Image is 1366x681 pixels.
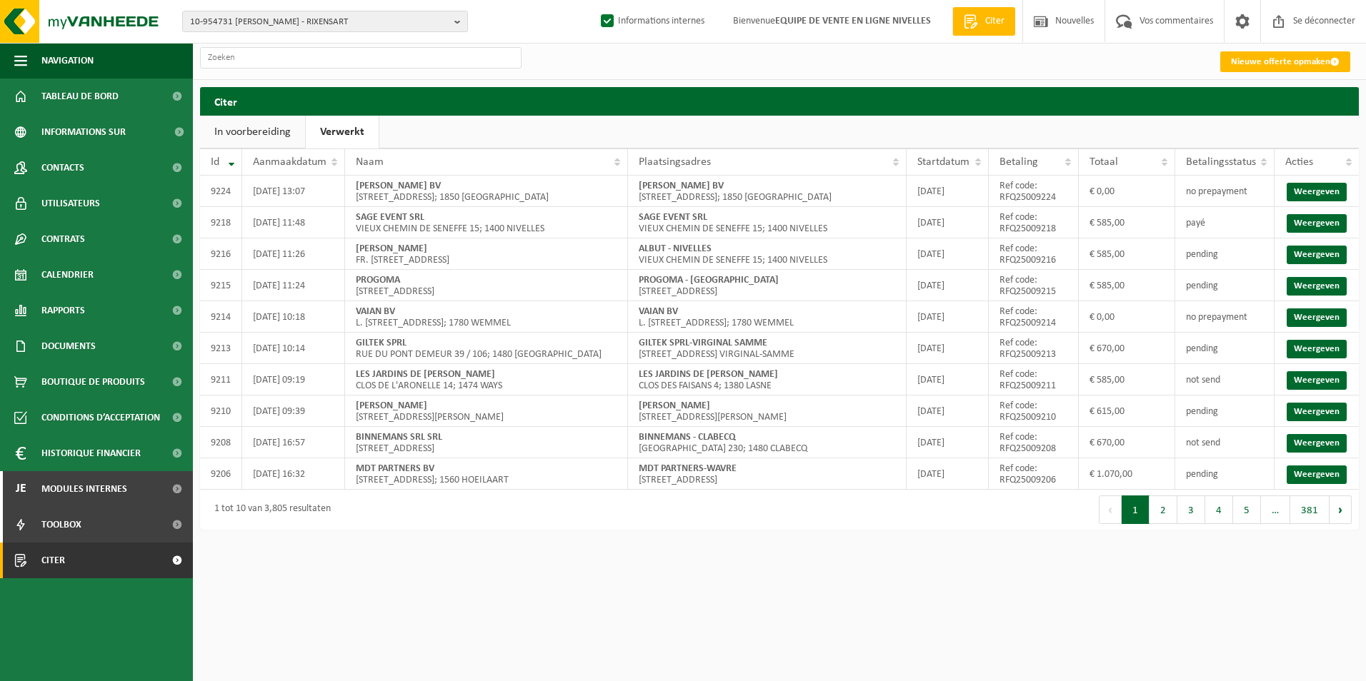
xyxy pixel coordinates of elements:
td: [DATE] 11:48 [242,207,345,238]
span: Documents [41,328,96,364]
td: [DATE] 09:19 [242,364,345,395]
strong: LES JARDINS DE [PERSON_NAME] [356,369,495,380]
span: pending [1186,343,1218,354]
span: Startdatum [917,156,969,168]
td: FR. [STREET_ADDRESS] [345,238,627,270]
strong: [PERSON_NAME] BV [356,181,441,191]
button: Précédent [1099,495,1122,524]
button: 2 [1150,495,1177,524]
td: [STREET_ADDRESS] VIRGINAL-SAMME [628,333,907,364]
span: Id [211,156,219,168]
td: [STREET_ADDRESS][PERSON_NAME] [345,395,627,427]
h2: Citer [200,87,1359,115]
td: VIEUX CHEMIN DE SENEFFE 15; 1400 NIVELLES [345,207,627,238]
a: Weergeven [1287,183,1347,201]
span: Toolbox [41,507,81,543]
span: Modules internes [41,471,127,507]
a: Citer [952,7,1015,36]
td: [DATE] 11:24 [242,270,345,301]
span: Boutique de produits [41,364,145,400]
td: [STREET_ADDRESS]; 1850 [GEOGRAPHIC_DATA] [628,176,907,207]
td: [DATE] 16:57 [242,427,345,458]
td: Ref code: RFQ25009214 [989,301,1079,333]
a: Verwerkt [306,116,379,148]
td: [DATE] [907,395,988,427]
span: not send [1186,375,1220,385]
font: Nieuwe offerte opmaken [1231,57,1330,66]
span: Plaatsingsadres [639,156,711,168]
td: [STREET_ADDRESS] [628,458,907,490]
button: 3 [1177,495,1205,524]
td: 9210 [200,395,242,427]
span: Historique financier [41,435,141,471]
td: € 615,00 [1079,395,1175,427]
span: Informations sur l’entreprise [41,114,165,150]
td: [STREET_ADDRESS][PERSON_NAME] [628,395,907,427]
span: not send [1186,438,1220,448]
span: payé [1186,218,1205,228]
span: Je [14,471,27,507]
span: Naam [356,156,384,168]
span: Rapports [41,293,85,328]
td: CLOS DE L'ARONELLE 14; 1474 WAYS [345,364,627,395]
button: 10-954731 [PERSON_NAME] - RIXENSART [182,11,468,32]
strong: [PERSON_NAME] [356,243,427,254]
td: [DATE] 10:14 [242,333,345,364]
button: 5 [1233,495,1261,524]
td: Ref code: RFQ25009213 [989,333,1079,364]
td: [STREET_ADDRESS]; 1850 [GEOGRAPHIC_DATA] [345,176,627,207]
strong: LES JARDINS DE [PERSON_NAME] [639,369,778,380]
label: Informations internes [598,11,704,32]
span: Utilisateurs [41,186,100,221]
strong: VAIAN BV [356,306,395,317]
td: € 585,00 [1079,364,1175,395]
td: Ref code: RFQ25009210 [989,395,1079,427]
span: Contacts [41,150,84,186]
span: Aanmaakdatum [253,156,326,168]
strong: SAGE EVENT SRL [356,212,424,223]
a: Weergeven [1287,277,1347,296]
td: Ref code: RFQ25009224 [989,176,1079,207]
span: Citer [41,543,65,578]
td: [DATE] [907,270,988,301]
td: € 585,00 [1079,270,1175,301]
td: [DATE] 09:39 [242,395,345,427]
span: Betaling [999,156,1038,168]
td: [DATE] [907,458,988,490]
span: no prepayment [1186,186,1247,197]
td: [DATE] 11:26 [242,238,345,270]
a: Weergeven [1287,371,1347,390]
td: 9208 [200,427,242,458]
span: pending [1186,406,1218,417]
strong: MDT PARTNERS-WAVRE [639,463,737,474]
span: pending [1186,249,1218,260]
strong: GILTEK SPRL-VIRGINAL SAMME [639,338,767,348]
strong: [PERSON_NAME] [356,400,427,411]
td: CLOS DES FAISANS 4; 1380 LASNE [628,364,907,395]
a: Weergeven [1287,434,1347,453]
td: 9218 [200,207,242,238]
td: 9224 [200,176,242,207]
span: Totaal [1090,156,1118,168]
strong: ALBUT - NIVELLES [639,243,712,254]
td: [DATE] [907,364,988,395]
a: Weergeven [1287,340,1347,358]
strong: [PERSON_NAME] [639,400,710,411]
input: Zoeken [200,47,522,69]
span: 10-954731 [PERSON_NAME] - RIXENSART [190,11,449,33]
a: Weergeven [1287,246,1347,264]
span: Acties [1285,156,1313,168]
button: 381 [1290,495,1330,524]
td: [DATE] 13:07 [242,176,345,207]
td: € 0,00 [1079,301,1175,333]
a: Weergeven [1287,214,1347,233]
strong: GILTEK SPRL [356,338,407,348]
span: pending [1186,281,1218,291]
button: 1 [1122,495,1150,524]
span: Tableau de bord [41,79,119,114]
td: € 1.070,00 [1079,458,1175,490]
span: no prepayment [1186,312,1247,323]
td: [DATE] [907,427,988,458]
td: Ref code: RFQ25009206 [989,458,1079,490]
strong: SAGE EVENT SRL [639,212,707,223]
